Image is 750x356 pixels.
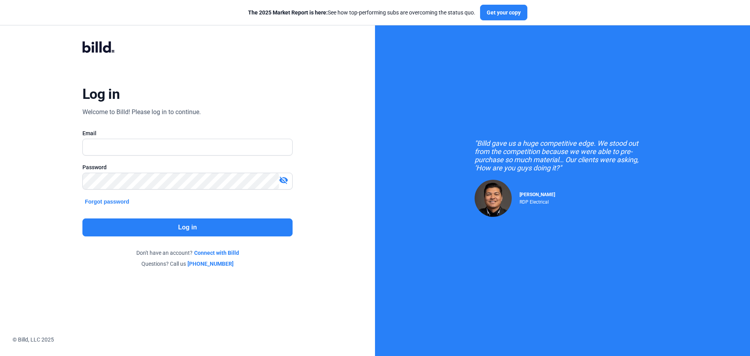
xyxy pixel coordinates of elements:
div: Don't have an account? [82,249,293,257]
mat-icon: visibility_off [279,175,288,185]
button: Get your copy [480,5,527,20]
div: Password [82,163,293,171]
div: Questions? Call us [82,260,293,268]
div: Welcome to Billd! Please log in to continue. [82,107,201,117]
span: The 2025 Market Report is here: [248,9,328,16]
a: Connect with Billd [194,249,239,257]
span: [PERSON_NAME] [520,192,555,197]
div: Log in [82,86,120,103]
div: Email [82,129,293,137]
div: "Billd gave us a huge competitive edge. We stood out from the competition because we were able to... [475,139,650,172]
button: Forgot password [82,197,132,206]
div: See how top-performing subs are overcoming the status quo. [248,9,475,16]
button: Log in [82,218,293,236]
img: Raul Pacheco [475,180,512,217]
a: [PHONE_NUMBER] [187,260,234,268]
div: RDP Electrical [520,197,555,205]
